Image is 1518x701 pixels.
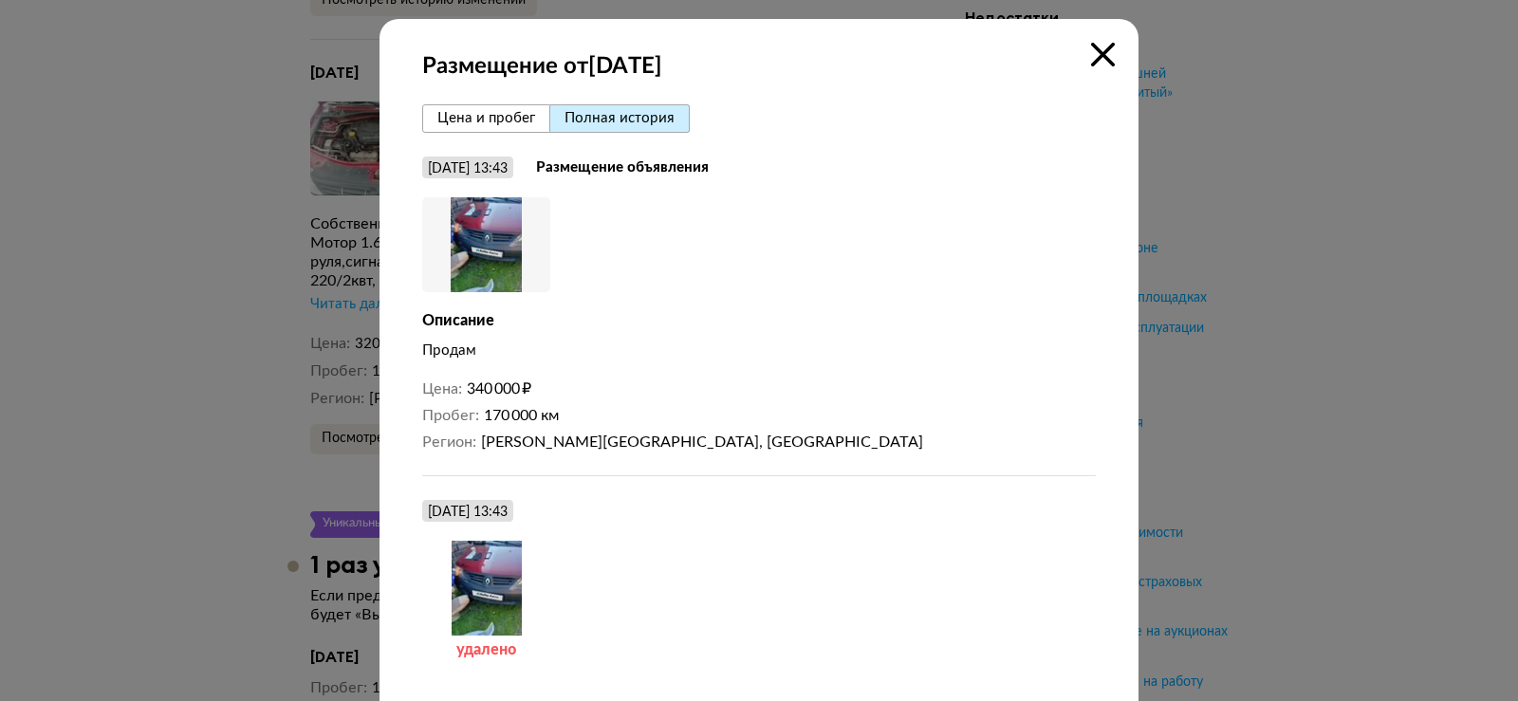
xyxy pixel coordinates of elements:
div: [DATE] 13:43 [428,504,508,521]
span: 340 000 ₽ [467,381,531,397]
button: Полная история [550,104,690,133]
dd: 170 000 км [484,406,1097,425]
strong: Размещение от [DATE] [422,52,1096,81]
div: [DATE] 13:43 [428,160,508,177]
strong: Размещение объявления [536,158,709,177]
dt: Цена [422,379,462,398]
span: Цена и пробег [437,111,535,125]
div: Описание [422,311,1096,330]
span: Полная история [565,111,675,125]
div: удалено [422,640,550,659]
dd: [PERSON_NAME][GEOGRAPHIC_DATA], [GEOGRAPHIC_DATA] [481,433,1097,452]
dt: Регион [422,433,476,452]
div: Продам [422,341,1096,360]
button: Цена и пробег [422,104,550,133]
dt: Пробег [422,406,479,425]
img: Car Photo [422,197,550,292]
